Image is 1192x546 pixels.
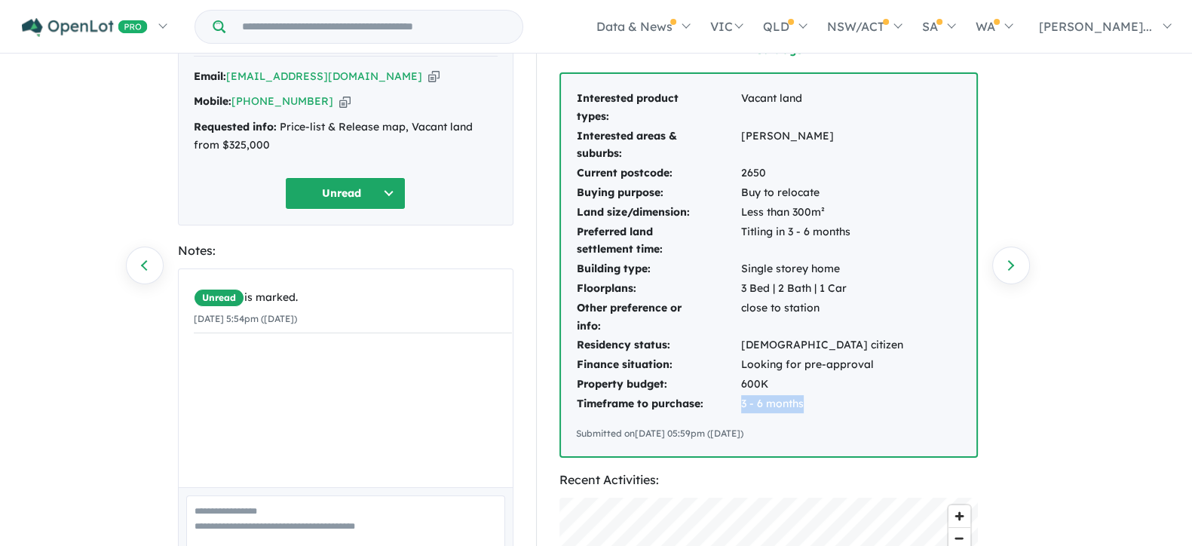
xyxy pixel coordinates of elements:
[576,183,740,203] td: Buying purpose:
[226,69,422,83] a: [EMAIL_ADDRESS][DOMAIN_NAME]
[740,355,904,375] td: Looking for pre-approval
[740,259,904,279] td: Single storey home
[576,127,740,164] td: Interested areas & suburbs:
[740,336,904,355] td: [DEMOGRAPHIC_DATA] citizen
[740,203,904,222] td: Less than 300m²
[194,69,226,83] strong: Email:
[339,94,351,109] button: Copy
[231,94,333,108] a: [PHONE_NUMBER]
[576,394,740,414] td: Timeframe to purchase:
[428,69,440,84] button: Copy
[740,279,904,299] td: 3 Bed | 2 Bath | 1 Car
[1039,19,1152,34] span: [PERSON_NAME]...
[194,313,297,324] small: [DATE] 5:54pm ([DATE])
[948,505,970,527] button: Zoom in
[576,355,740,375] td: Finance situation:
[576,375,740,394] td: Property budget:
[740,222,904,260] td: Titling in 3 - 6 months
[194,94,231,108] strong: Mobile:
[740,127,904,164] td: [PERSON_NAME]
[178,241,513,261] div: Notes:
[576,164,740,183] td: Current postcode:
[576,336,740,355] td: Residency status:
[740,164,904,183] td: 2650
[22,18,148,37] img: Openlot PRO Logo White
[194,289,512,307] div: is marked.
[576,426,961,441] div: Submitted on [DATE] 05:59pm ([DATE])
[740,394,904,414] td: 3 - 6 months
[228,11,519,43] input: Try estate name, suburb, builder or developer
[576,222,740,260] td: Preferred land settlement time:
[576,279,740,299] td: Floorplans:
[740,89,904,127] td: Vacant land
[740,375,904,394] td: 600K
[740,299,904,336] td: close to station
[740,183,904,203] td: Buy to relocate
[576,259,740,279] td: Building type:
[576,89,740,127] td: Interested product types:
[285,177,406,210] button: Unread
[576,299,740,336] td: Other preference or info:
[559,470,978,490] div: Recent Activities:
[194,289,244,307] span: Unread
[194,120,277,133] strong: Requested info:
[194,118,498,155] div: Price-list & Release map, Vacant land from $325,000
[576,203,740,222] td: Land size/dimension:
